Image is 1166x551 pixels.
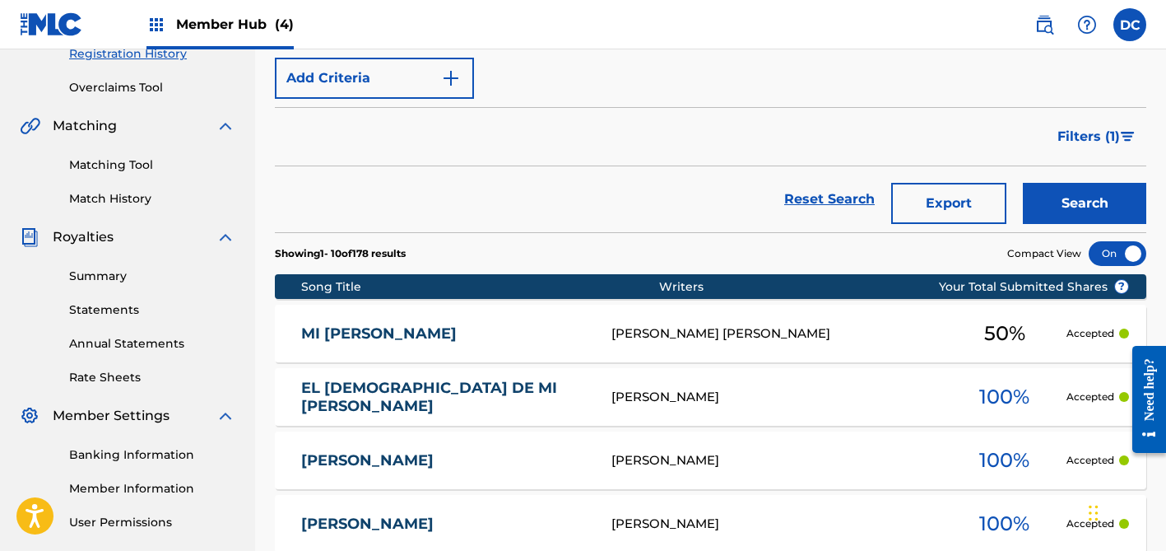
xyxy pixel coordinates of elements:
[275,246,406,261] p: Showing 1 - 10 of 178 results
[69,301,235,319] a: Statements
[69,369,235,386] a: Rate Sheets
[1113,8,1146,41] div: User Menu
[776,181,883,217] a: Reset Search
[1089,488,1099,538] div: Arrastrar
[69,514,235,531] a: User Permissions
[53,406,170,426] span: Member Settings
[20,12,83,36] img: MLC Logo
[301,379,590,416] a: EL [DEMOGRAPHIC_DATA] DE MI [PERSON_NAME]
[1115,280,1128,293] span: ?
[939,278,1129,296] span: Your Total Submitted Shares
[611,388,942,407] div: [PERSON_NAME]
[1077,15,1097,35] img: help
[1028,8,1061,41] a: Public Search
[1121,132,1135,142] img: filter
[1071,8,1103,41] div: Help
[979,509,1029,539] span: 100 %
[216,116,235,136] img: expand
[69,480,235,497] a: Member Information
[611,451,942,470] div: [PERSON_NAME]
[275,58,474,99] button: Add Criteria
[1007,246,1081,261] span: Compact View
[20,116,40,136] img: Matching
[301,451,590,470] a: [PERSON_NAME]
[611,515,942,534] div: [PERSON_NAME]
[1023,183,1146,224] button: Search
[20,406,39,426] img: Member Settings
[216,406,235,426] img: expand
[1066,453,1114,468] p: Accepted
[659,278,990,296] div: Writers
[301,278,660,296] div: Song Title
[1066,390,1114,404] p: Accepted
[1034,15,1054,35] img: search
[69,45,235,63] a: Registration History
[20,227,39,247] img: Royalties
[69,446,235,464] a: Banking Information
[1120,332,1166,468] iframe: Resource Center
[69,156,235,174] a: Matching Tool
[53,227,114,247] span: Royalties
[275,7,1146,232] form: Search Form
[69,79,235,96] a: Overclaims Tool
[301,515,590,534] a: [PERSON_NAME]
[69,268,235,285] a: Summary
[1084,472,1166,551] iframe: Chat Widget
[979,382,1029,412] span: 100 %
[1084,472,1166,551] div: Widget de chat
[984,319,1025,348] span: 50 %
[69,335,235,353] a: Annual Statements
[69,190,235,208] a: Match History
[275,16,294,32] span: (4)
[441,68,461,88] img: 9d2ae6d4665cec9f34b9.svg
[176,15,294,34] span: Member Hub
[1066,516,1114,531] p: Accepted
[979,446,1029,475] span: 100 %
[891,183,1006,224] button: Export
[146,15,166,35] img: Top Rightsholders
[53,116,117,136] span: Matching
[216,227,235,247] img: expand
[1057,127,1120,147] span: Filters ( 1 )
[1066,326,1114,341] p: Accepted
[611,325,942,343] div: [PERSON_NAME] [PERSON_NAME]
[1048,116,1146,157] button: Filters (1)
[301,325,590,343] a: MI [PERSON_NAME]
